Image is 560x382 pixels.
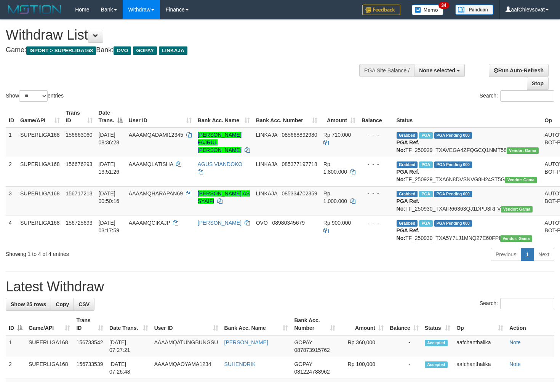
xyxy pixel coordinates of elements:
span: Copy 081224788962 to clipboard [294,369,330,375]
span: Copy 087873915762 to clipboard [294,347,330,353]
th: Action [506,313,554,335]
span: GOPAY [133,46,157,55]
a: [PERSON_NAME] [198,220,242,226]
span: Show 25 rows [11,301,46,307]
span: Copy 085668892980 to clipboard [282,132,317,138]
td: 1 [6,335,26,357]
span: Copy 085377197718 to clipboard [282,161,317,167]
td: TF_250929_TXA6N8DVSNVG8H24ST5G [394,157,542,186]
span: AAAAMQADAMI12345 [129,132,183,138]
span: GOPAY [294,339,312,345]
span: OVO [114,46,131,55]
td: SUPERLIGA168 [17,157,63,186]
td: 2 [6,357,26,379]
th: Status [394,106,542,128]
select: Showentries [19,90,48,102]
a: Run Auto-Refresh [489,64,549,77]
div: - - - [362,160,390,168]
th: Amount: activate to sort column ascending [320,106,358,128]
a: [PERSON_NAME] FAJRUL [PERSON_NAME] [198,132,242,153]
a: SUHENDRIK [224,361,256,367]
th: Balance: activate to sort column ascending [387,313,422,335]
span: Accepted [425,340,448,346]
span: Vendor URL: https://trx31.1velocity.biz [505,177,537,183]
th: Trans ID: activate to sort column ascending [63,106,96,128]
span: 156663060 [66,132,93,138]
span: LINKAJA [256,190,277,197]
span: Grabbed [397,220,418,227]
span: LINKAJA [256,132,277,138]
span: Marked by aafsoycanthlai [419,161,432,168]
a: Stop [527,77,549,90]
h4: Game: Bank: [6,46,366,54]
span: Rp 710.000 [323,132,351,138]
span: Rp 900.000 [323,220,351,226]
span: Grabbed [397,161,418,168]
th: Game/API: activate to sort column ascending [17,106,63,128]
span: [DATE] 08:36:28 [99,132,120,145]
span: PGA Pending [434,220,472,227]
span: Marked by aafnonsreyleab [419,191,432,197]
span: LINKAJA [256,161,277,167]
span: Rp 1.800.000 [323,161,347,175]
span: None selected [419,67,455,74]
th: Game/API: activate to sort column ascending [26,313,73,335]
span: ISPORT > SUPERLIGA168 [26,46,96,55]
span: PGA Pending [434,191,472,197]
td: AAAAMQATUNGBUNGSU [151,335,221,357]
th: Amount: activate to sort column ascending [338,313,387,335]
span: Vendor URL: https://trx31.1velocity.biz [500,235,532,242]
a: Previous [491,248,521,261]
td: TF_250929_TXAVEGA4ZFQGCQ1NMT58 [394,128,542,157]
span: 156725693 [66,220,93,226]
td: TF_250930_TXAIR66363QJ1DPU3RFV [394,186,542,216]
a: 1 [521,248,534,261]
th: ID: activate to sort column descending [6,313,26,335]
input: Search: [500,90,554,102]
td: 3 [6,186,17,216]
td: aafchanthalika [453,335,506,357]
button: None selected [414,64,465,77]
td: 156733542 [73,335,106,357]
th: Bank Acc. Number: activate to sort column ascending [291,313,338,335]
div: - - - [362,190,390,197]
span: GOPAY [294,361,312,367]
td: [DATE] 07:26:48 [106,357,151,379]
span: [DATE] 03:17:59 [99,220,120,233]
span: PGA Pending [434,132,472,139]
span: Copy [56,301,69,307]
td: - [387,357,422,379]
span: Marked by aafchhiseyha [419,132,432,139]
td: TF_250930_TXA5Y7LJ1MNQ27E60FPI [394,216,542,245]
td: Rp 360,000 [338,335,387,357]
label: Search: [480,90,554,102]
b: PGA Ref. No: [397,139,419,153]
img: panduan.png [455,5,493,15]
th: Bank Acc. Name: activate to sort column ascending [195,106,253,128]
span: 156717213 [66,190,93,197]
a: Next [533,248,554,261]
span: OVO [256,220,268,226]
td: aafchanthalika [453,357,506,379]
span: LINKAJA [159,46,187,55]
td: SUPERLIGA168 [26,335,73,357]
th: ID [6,106,17,128]
span: Vendor URL: https://trx31.1velocity.biz [501,206,533,213]
div: PGA Site Balance / [359,64,414,77]
span: PGA Pending [434,161,472,168]
a: [PERSON_NAME] AS SYAIFI [198,190,250,204]
a: CSV [74,298,94,311]
input: Search: [500,298,554,309]
a: Copy [51,298,74,311]
td: 2 [6,157,17,186]
th: Op: activate to sort column ascending [453,313,506,335]
td: Rp 100,000 [338,357,387,379]
div: - - - [362,219,390,227]
td: SUPERLIGA168 [17,128,63,157]
span: [DATE] 13:51:26 [99,161,120,175]
h1: Latest Withdraw [6,279,554,294]
span: AAAAMQLATISHA [129,161,173,167]
img: Button%20Memo.svg [412,5,444,15]
a: [PERSON_NAME] [224,339,268,345]
span: Copy 08980345679 to clipboard [272,220,305,226]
